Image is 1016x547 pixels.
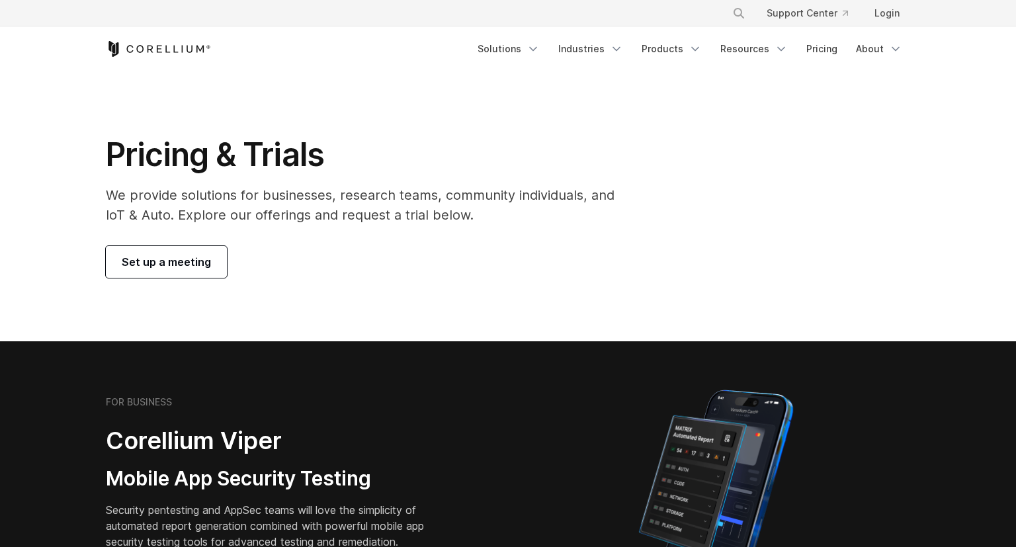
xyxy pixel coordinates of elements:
a: Solutions [470,37,548,61]
a: Login [864,1,910,25]
a: Pricing [798,37,845,61]
a: Resources [712,37,796,61]
a: About [848,37,910,61]
button: Search [727,1,751,25]
h1: Pricing & Trials [106,135,633,175]
h2: Corellium Viper [106,426,444,456]
a: Products [634,37,710,61]
p: We provide solutions for businesses, research teams, community individuals, and IoT & Auto. Explo... [106,185,633,225]
h3: Mobile App Security Testing [106,466,444,491]
a: Industries [550,37,631,61]
h6: FOR BUSINESS [106,396,172,408]
a: Support Center [756,1,859,25]
span: Set up a meeting [122,254,211,270]
div: Navigation Menu [470,37,910,61]
a: Set up a meeting [106,246,227,278]
a: Corellium Home [106,41,211,57]
div: Navigation Menu [716,1,910,25]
